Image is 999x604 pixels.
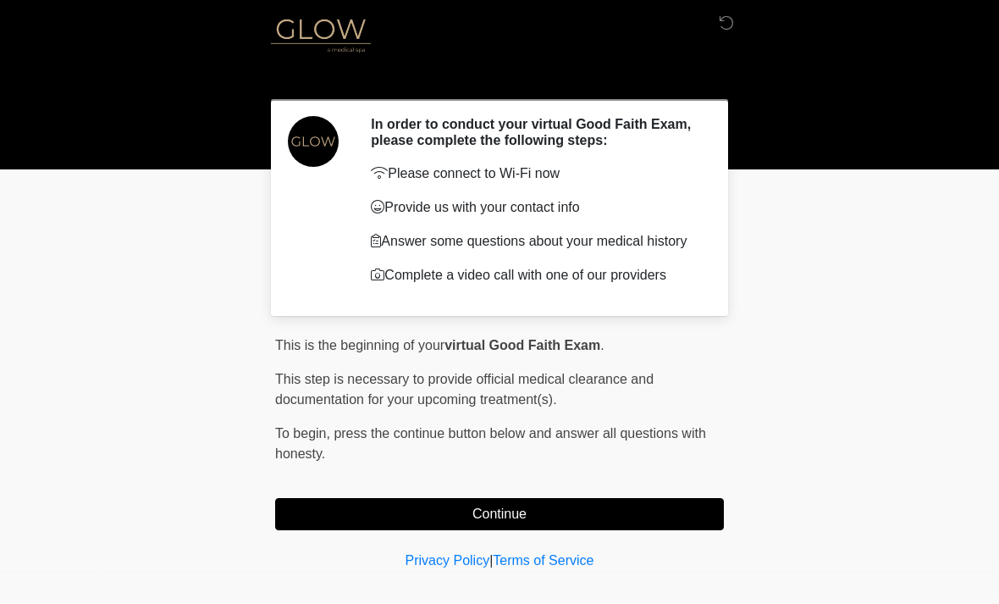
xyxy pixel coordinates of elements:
strong: virtual Good Faith Exam [444,338,600,352]
p: Answer some questions about your medical history [371,231,698,252]
span: This is the beginning of your [275,338,444,352]
p: Complete a video call with one of our providers [371,265,698,285]
a: | [489,553,493,568]
h2: In order to conduct your virtual Good Faith Exam, please complete the following steps: [371,116,698,148]
h1: ‎ ‎ ‎ [262,61,737,92]
span: . [600,338,604,352]
img: Glow Medical Spa Logo [258,13,384,56]
button: Continue [275,498,724,530]
span: press the continue button below and answer all questions with honesty. [275,426,706,461]
img: Agent Avatar [288,116,339,167]
span: To begin, [275,426,334,441]
a: Terms of Service [493,553,593,568]
p: Please connect to Wi-Fi now [371,163,698,184]
p: Provide us with your contact info [371,197,698,218]
a: Privacy Policy [406,553,490,568]
span: This step is necessary to provide official medical clearance and documentation for your upcoming ... [275,372,654,407]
